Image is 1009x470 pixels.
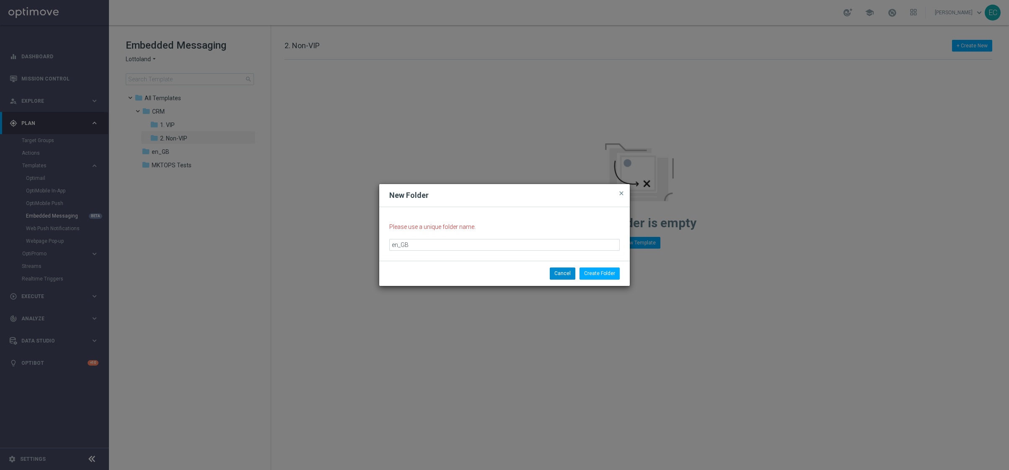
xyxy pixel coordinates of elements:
input: Enter Folder Name [389,239,620,251]
span: close [618,190,625,197]
button: Cancel [550,267,575,279]
button: Create Folder [580,267,620,279]
div: Please use a unique folder name. [389,223,620,231]
h2: New Folder [389,190,429,200]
